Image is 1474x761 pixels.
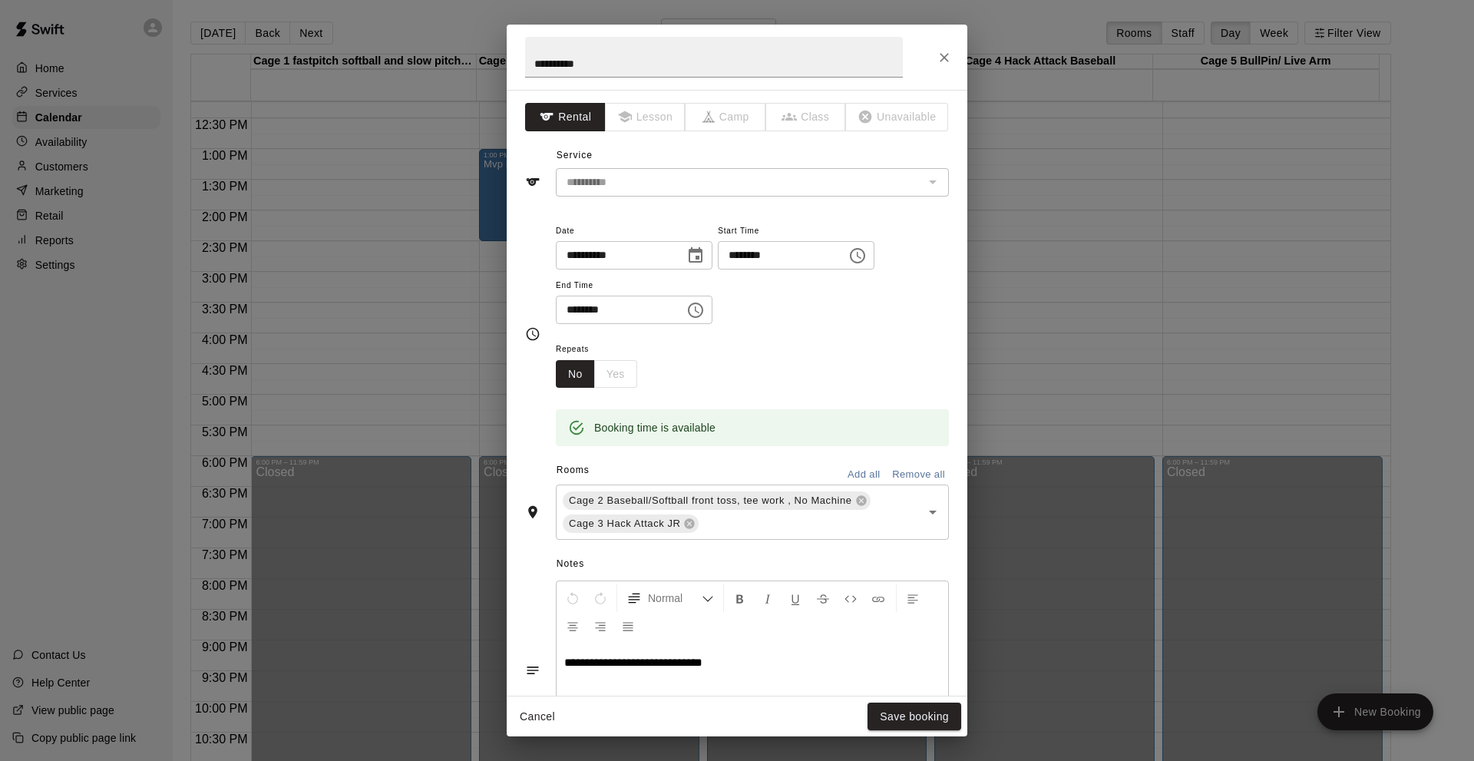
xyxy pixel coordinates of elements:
button: Remove all [888,463,949,487]
span: End Time [556,276,712,296]
span: The type of an existing booking cannot be changed [766,103,847,131]
div: Cage 2 Baseball/Softball front toss, tee work , No Machine [563,491,871,510]
button: Format Underline [782,584,808,612]
span: Date [556,221,712,242]
button: Choose time, selected time is 1:00 PM [842,240,873,271]
button: Open [922,501,944,523]
span: Start Time [718,221,874,242]
div: The service of an existing booking cannot be changed [556,168,949,197]
button: No [556,360,595,389]
span: Cage 2 Baseball/Softball front toss, tee work , No Machine [563,493,858,508]
span: Repeats [556,339,649,360]
span: Service [557,150,593,160]
div: Booking time is available [594,414,716,442]
button: Left Align [900,584,926,612]
button: Rental [525,103,606,131]
svg: Timing [525,326,540,342]
button: Close [930,44,958,71]
button: Cancel [513,703,562,731]
button: Justify Align [615,612,641,640]
span: Rooms [557,465,590,475]
span: Cage 3 Hack Attack JR [563,516,686,531]
button: Format Italics [755,584,781,612]
span: Normal [648,591,702,606]
button: Center Align [560,612,586,640]
button: Insert Code [838,584,864,612]
svg: Rooms [525,505,540,520]
span: Notes [557,552,949,577]
button: Save booking [868,703,961,731]
span: The type of an existing booking cannot be changed [686,103,766,131]
button: Formatting Options [620,584,720,612]
button: Redo [587,584,613,612]
svg: Service [525,174,540,190]
svg: Notes [525,663,540,678]
button: Format Strikethrough [810,584,836,612]
div: outlined button group [556,360,637,389]
div: Cage 3 Hack Attack JR [563,515,699,533]
span: The type of an existing booking cannot be changed [606,103,686,131]
button: Right Align [587,612,613,640]
button: Add all [839,463,888,487]
button: Choose time, selected time is 2:30 PM [680,295,711,326]
button: Insert Link [865,584,891,612]
button: Undo [560,584,586,612]
button: Choose date, selected date is Sep 13, 2025 [680,240,711,271]
span: The type of an existing booking cannot be changed [846,103,949,131]
button: Format Bold [727,584,753,612]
